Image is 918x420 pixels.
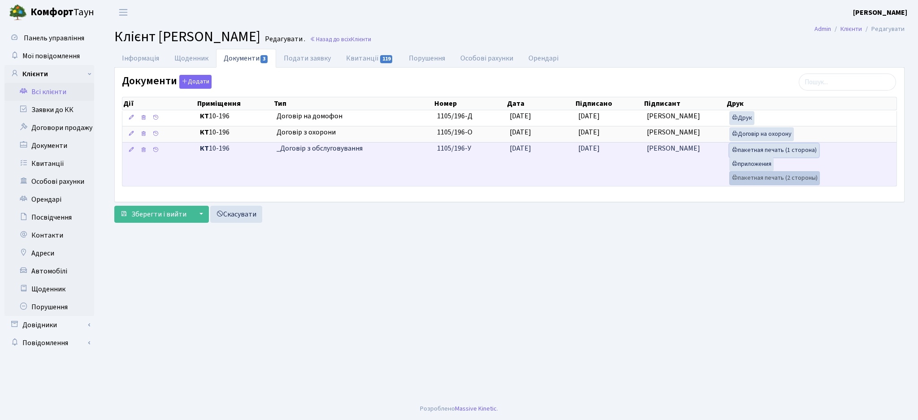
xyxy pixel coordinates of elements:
[260,55,268,63] span: 3
[114,26,260,47] span: Клієнт [PERSON_NAME]
[420,404,498,414] div: Розроблено .
[814,24,831,34] a: Admin
[643,97,725,110] th: Підписант
[729,111,754,125] a: Друк
[4,119,94,137] a: Договори продажу
[433,97,506,110] th: Номер
[862,24,905,34] li: Редагувати
[4,334,94,352] a: Повідомлення
[575,97,643,110] th: Підписано
[30,5,94,20] span: Таун
[276,49,338,68] a: Подати заявку
[351,35,371,43] span: Клієнти
[4,191,94,208] a: Орендарі
[853,8,907,17] b: [PERSON_NAME]
[4,244,94,262] a: Адреси
[4,262,94,280] a: Автомобілі
[273,97,434,110] th: Тип
[647,111,700,121] span: [PERSON_NAME]
[799,74,896,91] input: Пошук...
[277,111,430,121] span: Договір на домофон
[338,49,401,68] a: Квитанції
[647,127,700,137] span: [PERSON_NAME]
[216,49,276,68] a: Документи
[196,97,273,110] th: Приміщення
[310,35,371,43] a: Назад до всіхКлієнти
[122,75,212,89] label: Документи
[131,209,186,219] span: Зберегти і вийти
[455,404,497,413] a: Massive Kinetic
[4,65,94,83] a: Клієнти
[453,49,521,68] a: Особові рахунки
[263,35,305,43] small: Редагувати .
[437,127,472,137] span: 1105/196-О
[726,97,896,110] th: Друк
[200,143,269,154] span: 10-196
[177,74,212,89] a: Додати
[112,5,134,20] button: Переключити навігацію
[4,137,94,155] a: Документи
[200,127,269,138] span: 10-196
[114,206,192,223] button: Зберегти і вийти
[200,111,209,121] b: КТ
[4,316,94,334] a: Довідники
[200,111,269,121] span: 10-196
[729,157,774,171] a: приложения
[4,47,94,65] a: Мої повідомлення
[22,51,80,61] span: Мої повідомлення
[200,127,209,137] b: КТ
[200,143,209,153] b: КТ
[30,5,74,19] b: Комфорт
[167,49,216,68] a: Щоденник
[114,49,167,68] a: Інформація
[729,143,819,157] a: пакетная печать (1 сторона)
[729,171,820,185] a: пакетная печать (2 стороны)
[4,83,94,101] a: Всі клієнти
[578,127,600,137] span: [DATE]
[840,24,862,34] a: Клієнти
[801,20,918,39] nav: breadcrumb
[277,143,430,154] span: _Договір з обслуговування
[4,155,94,173] a: Квитанції
[4,29,94,47] a: Панель управління
[380,55,393,63] span: 119
[4,208,94,226] a: Посвідчення
[210,206,262,223] a: Скасувати
[437,143,471,153] span: 1105/196-У
[4,101,94,119] a: Заявки до КК
[401,49,453,68] a: Порушення
[578,143,600,153] span: [DATE]
[506,97,575,110] th: Дата
[9,4,27,22] img: logo.png
[578,111,600,121] span: [DATE]
[4,280,94,298] a: Щоденник
[277,127,430,138] span: Договір з охорони
[24,33,84,43] span: Панель управління
[4,173,94,191] a: Особові рахунки
[647,143,700,153] span: [PERSON_NAME]
[510,143,531,153] span: [DATE]
[729,127,794,141] a: Договір на охорону
[437,111,472,121] span: 1105/196-Д
[521,49,566,68] a: Орендарі
[179,75,212,89] button: Документи
[510,127,531,137] span: [DATE]
[510,111,531,121] span: [DATE]
[853,7,907,18] a: [PERSON_NAME]
[4,226,94,244] a: Контакти
[122,97,196,110] th: Дії
[4,298,94,316] a: Порушення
